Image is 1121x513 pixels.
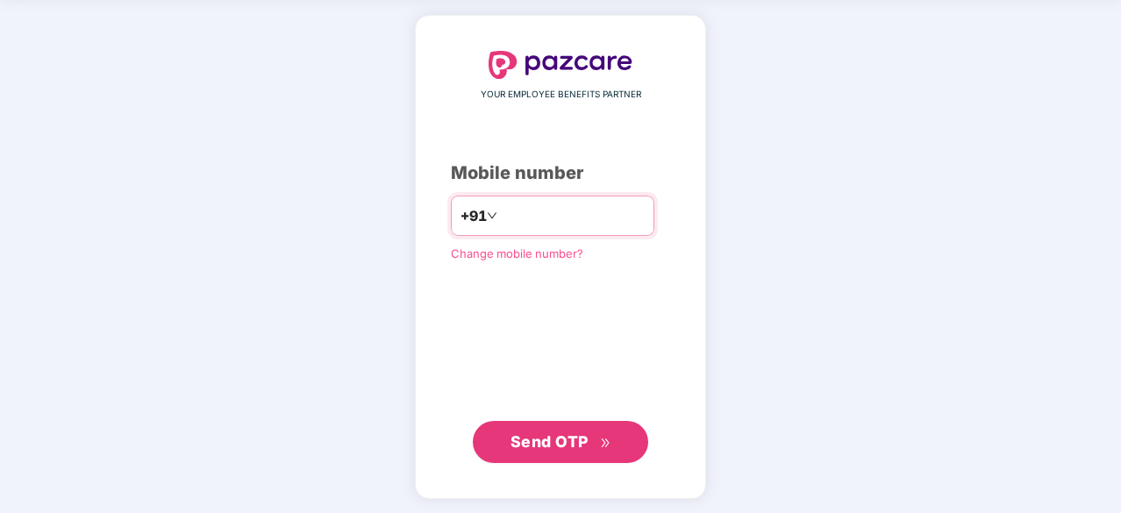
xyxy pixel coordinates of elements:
button: Send OTPdouble-right [473,421,648,463]
span: Send OTP [511,432,589,451]
a: Change mobile number? [451,246,583,260]
span: down [487,210,497,221]
span: YOUR EMPLOYEE BENEFITS PARTNER [481,88,641,102]
span: double-right [600,438,611,449]
span: +91 [461,205,487,227]
img: logo [489,51,632,79]
div: Mobile number [451,160,670,187]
